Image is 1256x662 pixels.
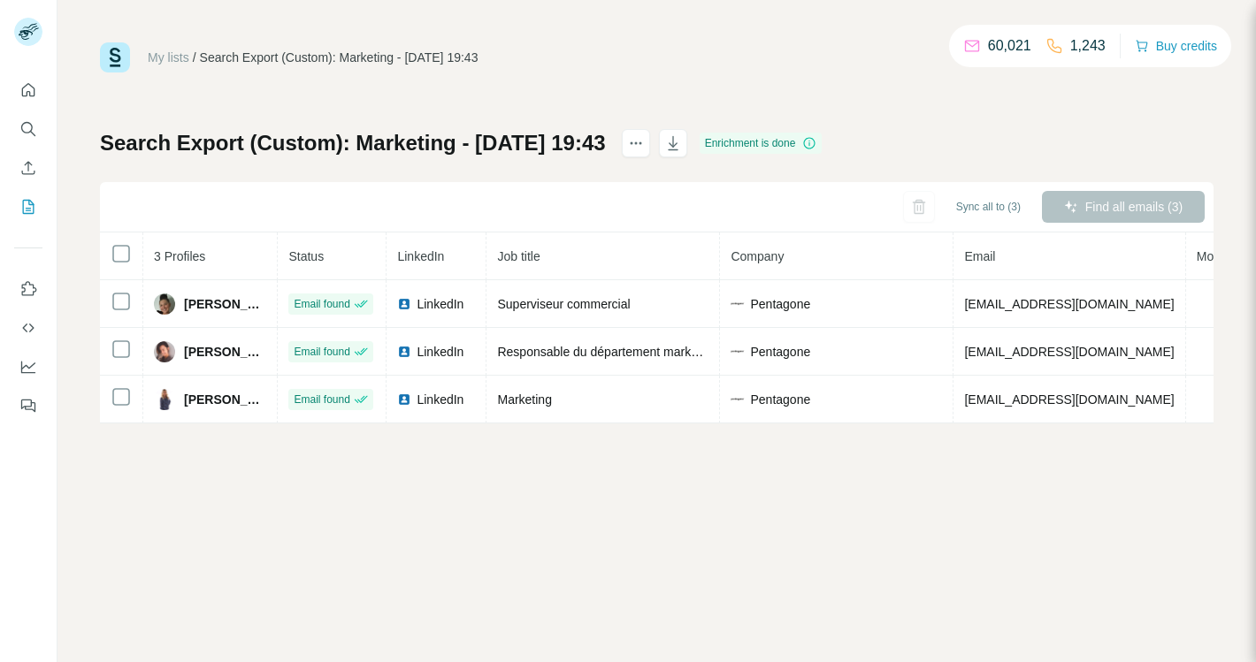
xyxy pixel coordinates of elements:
img: Avatar [154,389,175,410]
button: Dashboard [14,351,42,383]
img: Surfe Logo [100,42,130,72]
img: Avatar [154,293,175,315]
span: [EMAIL_ADDRESS][DOMAIN_NAME] [964,392,1174,407]
button: Buy credits [1135,34,1217,58]
img: company-logo [731,397,745,401]
button: Quick start [14,74,42,106]
button: My lists [14,191,42,223]
span: Company [731,249,784,263]
span: Email found [294,392,349,407]
li: / [193,49,196,66]
img: LinkedIn logo [397,345,411,359]
span: Mobile [1197,249,1233,263]
span: Superviseur commercial [497,297,630,311]
span: Sync all to (3) [956,199,1021,215]
img: LinkedIn logo [397,392,411,407]
button: Enrich CSV [14,152,42,184]
span: [PERSON_NAME] [184,391,266,408]
img: LinkedIn logo [397,297,411,311]
span: LinkedIn [417,391,463,408]
span: Email found [294,296,349,312]
img: company-logo [731,301,745,306]
span: Marketing [497,392,551,407]
h1: Search Export (Custom): Marketing - [DATE] 19:43 [100,129,606,157]
button: Feedback [14,390,42,422]
span: Pentagone [750,295,810,313]
span: [PERSON_NAME] [184,295,266,313]
button: Use Surfe on LinkedIn [14,273,42,305]
span: 3 Profiles [154,249,205,263]
span: [EMAIL_ADDRESS][DOMAIN_NAME] [964,297,1174,311]
span: LinkedIn [417,295,463,313]
img: Avatar [154,341,175,362]
a: My lists [148,50,189,65]
button: Use Surfe API [14,312,42,344]
span: Pentagone [750,343,810,361]
span: Responsable du département marketing et de la direction artistique [497,345,865,359]
button: actions [622,129,650,157]
p: 60,021 [988,35,1031,57]
button: Search [14,113,42,145]
span: Email found [294,344,349,360]
span: Pentagone [750,391,810,408]
span: Job title [497,249,540,263]
span: [EMAIL_ADDRESS][DOMAIN_NAME] [964,345,1174,359]
span: LinkedIn [417,343,463,361]
div: Search Export (Custom): Marketing - [DATE] 19:43 [200,49,479,66]
span: Email [964,249,995,263]
span: Status [288,249,324,263]
div: Enrichment is done [700,133,823,154]
p: 1,243 [1070,35,1106,57]
img: company-logo [731,349,745,354]
button: Sync all to (3) [944,194,1033,220]
span: [PERSON_NAME] [184,343,266,361]
span: LinkedIn [397,249,444,263]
